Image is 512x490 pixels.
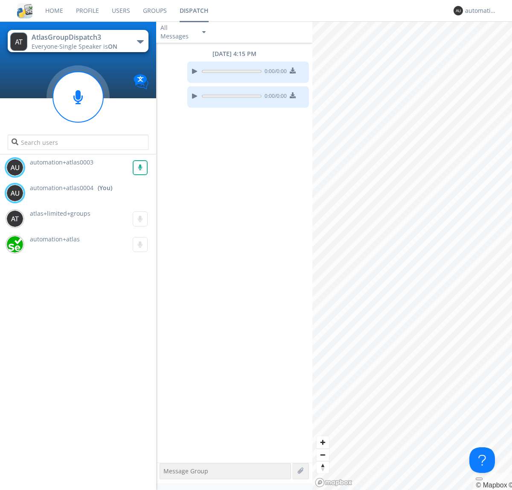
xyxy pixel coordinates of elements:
[32,42,128,51] div: Everyone ·
[476,481,507,489] a: Mapbox
[6,185,23,202] img: 373638.png
[315,478,352,487] a: Mapbox logo
[6,236,23,253] img: d2d01cd9b4174d08988066c6d424eccd
[6,159,23,176] img: 373638.png
[290,67,296,73] img: download media button
[30,209,90,217] span: atlas+limited+groups
[290,92,296,98] img: download media button
[8,135,148,150] input: Search users
[10,32,27,51] img: 373638.png
[30,158,93,166] span: automation+atlas0003
[59,42,117,50] span: Single Speaker is
[98,184,112,192] div: (You)
[108,42,117,50] span: ON
[317,449,329,461] span: Zoom out
[32,32,128,42] div: AtlasGroupDispatch3
[476,478,483,480] button: Toggle attribution
[202,31,206,33] img: caret-down-sm.svg
[6,210,23,227] img: 373638.png
[30,184,93,192] span: automation+atlas0004
[317,436,329,449] button: Zoom in
[262,92,287,102] span: 0:00 / 0:00
[317,449,329,461] button: Zoom out
[156,50,312,58] div: [DATE] 4:15 PM
[469,447,495,473] iframe: Toggle Customer Support
[30,235,80,243] span: automation+atlas
[317,461,329,473] button: Reset bearing to north
[160,23,195,41] div: All Messages
[262,67,287,77] span: 0:00 / 0:00
[134,74,148,89] img: Translation enabled
[8,30,148,52] button: AtlasGroupDispatch3Everyone·Single Speaker isON
[465,6,497,15] div: automation+atlas0004
[17,3,32,18] img: cddb5a64eb264b2086981ab96f4c1ba7
[454,6,463,15] img: 373638.png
